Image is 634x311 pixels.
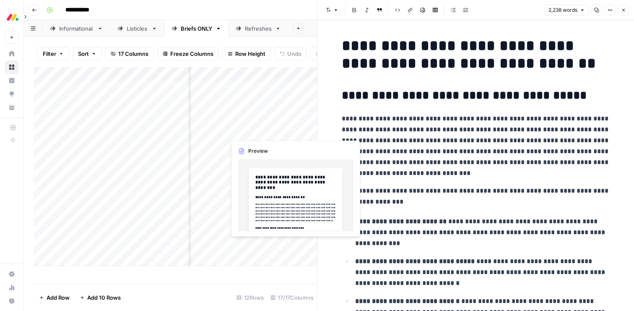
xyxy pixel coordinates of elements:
[118,50,148,58] span: 17 Columns
[548,6,577,14] span: 2,238 words
[5,281,18,294] a: Usage
[105,47,154,60] button: 17 Columns
[5,101,18,114] a: Your Data
[75,291,126,304] button: Add 10 Rows
[222,47,271,60] button: Row Height
[245,24,272,33] div: Refreshes
[43,50,56,58] span: Filter
[5,60,18,74] a: Browse
[170,50,213,58] span: Freeze Columns
[78,50,89,58] span: Sort
[59,24,94,33] div: Informational
[5,267,18,281] a: Settings
[164,20,229,37] a: Briefs ONLY
[5,294,18,308] button: Help + Support
[37,47,69,60] button: Filter
[181,24,212,33] div: Briefs ONLY
[5,74,18,87] a: Insights
[267,291,317,304] div: 17/17 Columns
[233,291,267,304] div: 12 Rows
[34,291,75,304] button: Add Row
[229,20,288,37] a: Refreshes
[235,50,265,58] span: Row Height
[127,24,148,33] div: Listicles
[110,20,164,37] a: Listicles
[5,87,18,101] a: Opportunities
[47,293,70,302] span: Add Row
[287,50,301,58] span: Undo
[5,47,18,60] a: Home
[43,20,110,37] a: Informational
[5,7,18,28] button: Workspace: Monday.com
[73,47,102,60] button: Sort
[274,47,307,60] button: Undo
[157,47,219,60] button: Freeze Columns
[545,5,589,16] button: 2,238 words
[5,10,20,25] img: Monday.com Logo
[87,293,121,302] span: Add 10 Rows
